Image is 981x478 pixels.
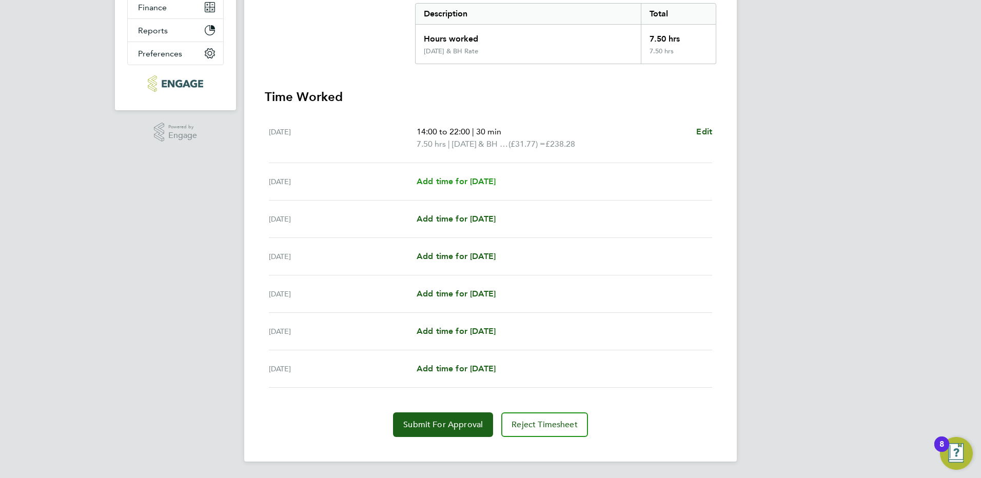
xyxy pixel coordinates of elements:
[696,126,712,138] a: Edit
[417,288,496,300] a: Add time for [DATE]
[416,4,641,24] div: Description
[417,175,496,188] a: Add time for [DATE]
[168,123,197,131] span: Powered by
[269,288,417,300] div: [DATE]
[269,126,417,150] div: [DATE]
[269,213,417,225] div: [DATE]
[265,89,716,105] h3: Time Worked
[127,75,224,92] a: Go to home page
[939,444,944,457] div: 8
[416,25,641,47] div: Hours worked
[138,49,182,58] span: Preferences
[417,363,496,375] a: Add time for [DATE]
[696,127,712,136] span: Edit
[168,131,197,140] span: Engage
[417,127,470,136] span: 14:00 to 22:00
[128,42,223,65] button: Preferences
[417,213,496,225] a: Add time for [DATE]
[154,123,198,142] a: Powered byEngage
[269,250,417,263] div: [DATE]
[269,325,417,337] div: [DATE]
[269,175,417,188] div: [DATE]
[148,75,203,92] img: rec-solutions-logo-retina.png
[417,214,496,224] span: Add time for [DATE]
[641,47,716,64] div: 7.50 hrs
[641,4,716,24] div: Total
[417,251,496,261] span: Add time for [DATE]
[138,26,168,35] span: Reports
[472,127,474,136] span: |
[128,19,223,42] button: Reports
[417,250,496,263] a: Add time for [DATE]
[415,3,716,64] div: Summary
[403,420,483,430] span: Submit For Approval
[448,139,450,149] span: |
[641,25,716,47] div: 7.50 hrs
[417,139,446,149] span: 7.50 hrs
[424,47,478,55] div: [DATE] & BH Rate
[452,138,508,150] span: [DATE] & BH Rate
[508,139,545,149] span: (£31.77) =
[393,412,493,437] button: Submit For Approval
[545,139,575,149] span: £238.28
[476,127,501,136] span: 30 min
[512,420,578,430] span: Reject Timesheet
[501,412,588,437] button: Reject Timesheet
[138,3,167,12] span: Finance
[417,289,496,298] span: Add time for [DATE]
[269,363,417,375] div: [DATE]
[417,326,496,336] span: Add time for [DATE]
[417,176,496,186] span: Add time for [DATE]
[417,364,496,373] span: Add time for [DATE]
[940,437,973,470] button: Open Resource Center, 8 new notifications
[417,325,496,337] a: Add time for [DATE]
